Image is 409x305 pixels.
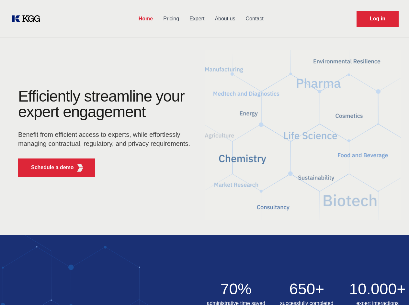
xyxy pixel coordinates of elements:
h2: 70% [205,281,268,297]
a: Home [133,10,158,27]
a: KOL Knowledge Platform: Talk to Key External Experts (KEE) [10,14,45,24]
a: Request Demo [357,11,399,27]
img: KGG Fifth Element RED [205,42,402,228]
img: KGG Fifth Element RED [76,164,84,172]
a: About us [210,10,240,27]
a: Pricing [158,10,184,27]
a: Expert [184,10,210,27]
p: Benefit from efficient access to experts, while effortlessly managing contractual, regulatory, an... [18,130,194,148]
p: Schedule a demo [31,164,74,171]
a: Contact [241,10,269,27]
button: Schedule a demoKGG Fifth Element RED [18,158,95,177]
h1: Efficiently streamline your expert engagement [18,89,194,120]
h2: 650+ [275,281,338,297]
